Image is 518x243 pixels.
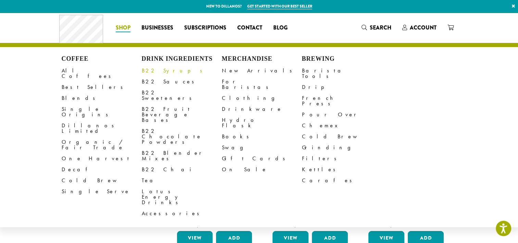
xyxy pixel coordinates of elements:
a: Carafes [302,175,382,186]
a: Cold Brew [62,175,142,186]
a: B22 Chocolate Powders [142,126,222,148]
h4: Merchandise [222,55,302,63]
h4: Coffee [62,55,142,63]
h4: Brewing [302,55,382,63]
span: Account [410,24,437,32]
a: B22 Blender Mixes [142,148,222,164]
a: Barista Tools [302,65,382,82]
a: B22 Chai [142,164,222,175]
a: For Baristas [222,76,302,93]
h4: Drink Ingredients [142,55,222,63]
a: Drip [302,82,382,93]
a: Kettles [302,164,382,175]
a: Cold Brew [302,131,382,142]
a: Gift Cards [222,153,302,164]
a: B22 Syrups [142,65,222,76]
a: Drinkware [222,104,302,115]
a: Hydro Flask [222,115,302,131]
a: Bodum Electric Water Kettle $25.00 [271,119,350,228]
a: B22 Sweeteners [142,87,222,104]
a: Books [222,131,302,142]
a: Single Origins [62,104,142,120]
a: Get started with our best seller [247,3,312,9]
a: Search [356,22,397,33]
a: One Harvest [62,153,142,164]
a: Grinding [302,142,382,153]
a: Organic / Fair Trade [62,137,142,153]
span: Shop [116,24,130,32]
a: On Sale [222,164,302,175]
a: Single Serve [62,186,142,197]
span: Businesses [141,24,173,32]
span: Search [370,24,391,32]
a: Bodum Handheld Milk Frother $10.00 [367,119,445,228]
a: B22 Fruit Beverage Bases [142,104,222,126]
span: Contact [237,24,262,32]
a: Bodum Electric Milk Frother $30.00 [175,119,254,228]
a: Blends [62,93,142,104]
a: All Coffees [62,65,142,82]
a: Tea [142,175,222,186]
a: Swag [222,142,302,153]
a: B22 Sauces [142,76,222,87]
a: Filters [302,153,382,164]
span: Blog [273,24,288,32]
a: Decaf [62,164,142,175]
a: Chemex [302,120,382,131]
a: Accessories [142,208,222,219]
a: Lotus Energy Drinks [142,186,222,208]
a: French Press [302,93,382,109]
a: Dillanos Limited [62,120,142,137]
span: Subscriptions [184,24,226,32]
a: Clothing [222,93,302,104]
a: Shop [110,22,136,33]
a: New Arrivals [222,65,302,76]
a: Best Sellers [62,82,142,93]
a: Pour Over [302,109,382,120]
